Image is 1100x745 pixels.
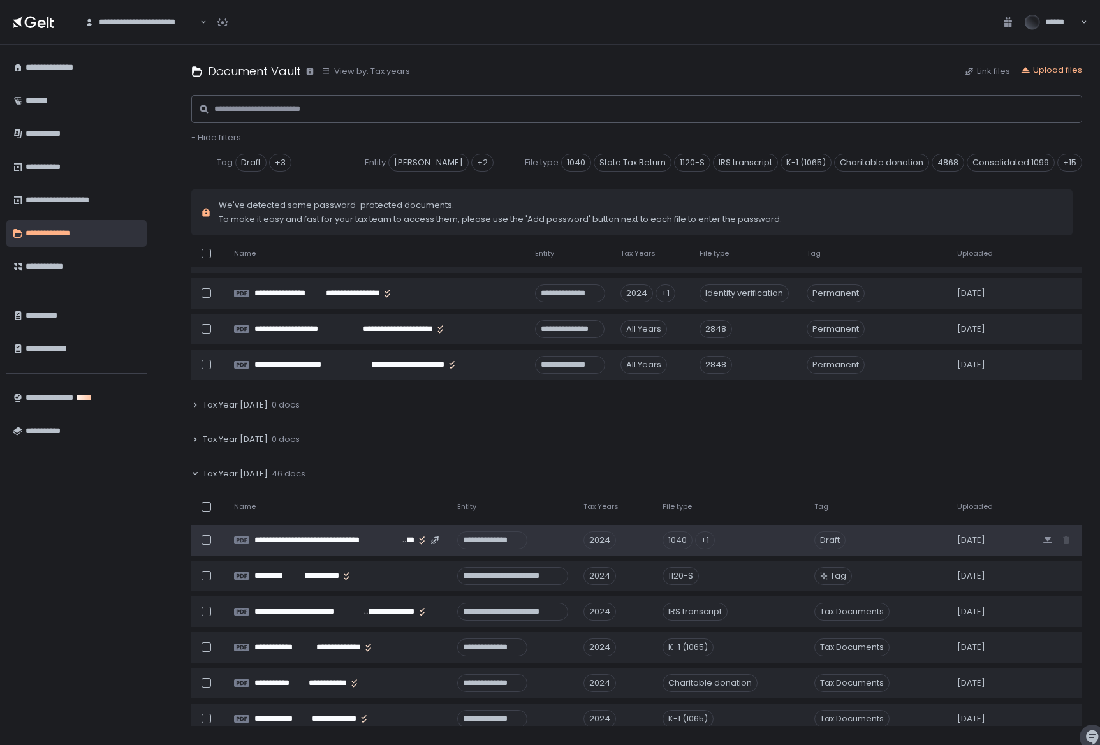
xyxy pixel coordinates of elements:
span: Uploaded [957,249,993,258]
div: 2024 [583,674,616,692]
span: [DATE] [957,642,985,653]
span: Entity [535,249,554,258]
div: 2848 [700,356,732,374]
span: Tag [217,157,233,168]
span: File type [700,249,729,258]
span: Tax Year [DATE] [203,468,268,480]
span: [DATE] [957,677,985,689]
span: Permanent [807,284,865,302]
span: IRS transcript [713,154,778,172]
input: Search for option [198,16,199,29]
div: +15 [1057,154,1082,172]
span: To make it easy and fast for your tax team to access them, please use the 'Add password' button n... [219,214,782,225]
span: Tax Year [DATE] [203,434,268,445]
div: 2024 [583,567,616,585]
div: +3 [269,154,291,172]
span: - Hide filters [191,131,241,144]
span: Consolidated 1099 [967,154,1055,172]
span: State Tax Return [594,154,671,172]
div: 2024 [583,531,616,549]
span: We've detected some password-protected documents. [219,200,782,211]
span: 46 docs [272,468,305,480]
span: 4868 [932,154,964,172]
h1: Document Vault [208,63,301,80]
span: Tax Documents [814,603,890,621]
div: K-1 (1065) [663,638,714,656]
div: All Years [620,356,667,374]
span: 1040 [561,154,591,172]
span: [DATE] [957,535,985,546]
div: 1040 [663,531,693,549]
span: [DATE] [957,606,985,617]
div: All Years [620,320,667,338]
span: [DATE] [957,570,985,582]
span: Tax Documents [814,674,890,692]
div: +2 [471,154,494,172]
span: Name [234,502,256,512]
span: File type [525,157,559,168]
span: Draft [235,154,267,172]
div: +1 [695,531,715,549]
span: Draft [814,531,846,549]
div: Search for option [77,9,207,36]
div: 1120-S [663,567,699,585]
span: Entity [457,502,476,512]
span: Tax Documents [814,638,890,656]
div: 2848 [700,320,732,338]
span: Entity [365,157,386,168]
span: Tag [830,570,846,582]
button: - Hide filters [191,132,241,144]
span: 0 docs [272,434,300,445]
div: 2024 [620,284,653,302]
span: [DATE] [957,713,985,725]
span: Uploaded [957,502,993,512]
div: 2024 [583,603,616,621]
div: IRS transcript [663,603,728,621]
div: +1 [656,284,675,302]
span: [DATE] [957,323,985,335]
div: K-1 (1065) [663,710,714,728]
span: File type [663,502,692,512]
span: Permanent [807,320,865,338]
button: Link files [964,66,1010,77]
span: Name [234,249,256,258]
span: Permanent [807,356,865,374]
span: [PERSON_NAME] [388,154,469,172]
div: Charitable donation [663,674,758,692]
div: Identity verification [700,284,789,302]
span: K-1 (1065) [781,154,832,172]
button: Upload files [1020,64,1082,76]
span: Tag [814,502,828,512]
div: 2024 [583,710,616,728]
span: Charitable donation [834,154,929,172]
span: Tag [807,249,821,258]
span: Tax Years [583,502,619,512]
span: [DATE] [957,359,985,371]
span: [DATE] [957,288,985,299]
span: 1120-S [674,154,710,172]
span: Tax Year [DATE] [203,399,268,411]
div: 2024 [583,638,616,656]
span: 0 docs [272,399,300,411]
span: Tax Years [620,249,656,258]
button: View by: Tax years [321,66,410,77]
span: Tax Documents [814,710,890,728]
